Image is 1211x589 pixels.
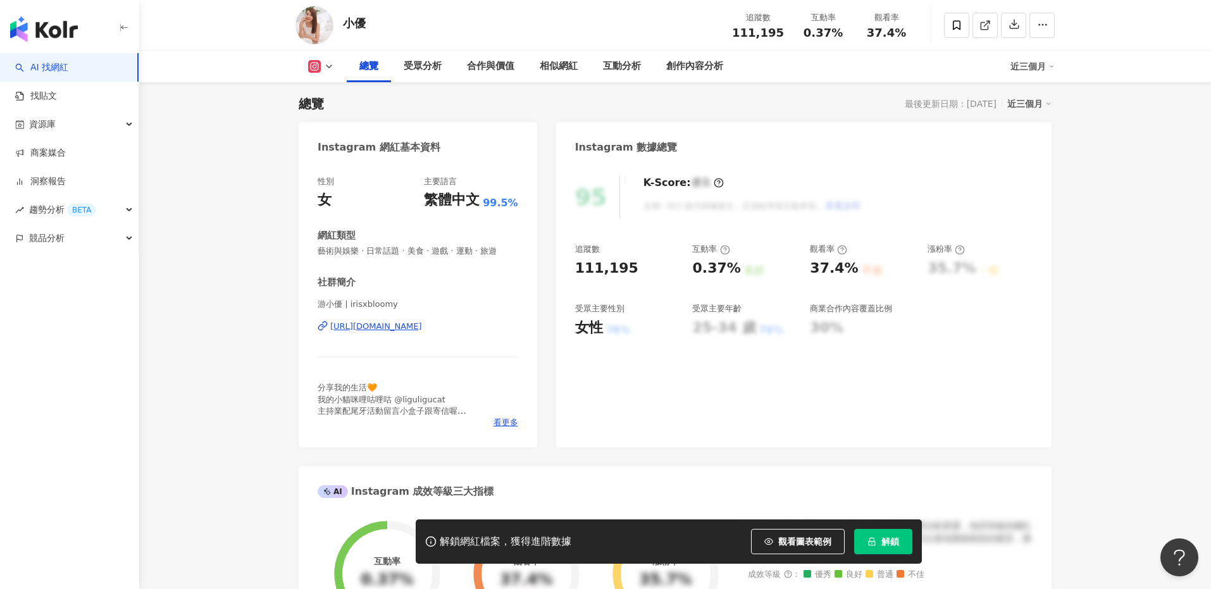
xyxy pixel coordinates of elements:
[835,570,862,580] span: 良好
[732,26,784,39] span: 111,195
[866,570,893,580] span: 普通
[318,190,332,210] div: 女
[500,571,552,589] div: 37.4%
[299,95,324,113] div: 總覽
[361,571,413,589] div: 0.37%
[1007,96,1052,112] div: 近三個月
[1010,56,1055,77] div: 近三個月
[29,195,96,224] span: 趨勢分析
[639,571,692,589] div: 35.7%
[666,59,723,74] div: 創作內容分析
[15,90,57,102] a: 找貼文
[804,27,843,39] span: 0.37%
[494,417,518,428] span: 看更多
[29,110,56,139] span: 資源庫
[575,303,624,314] div: 受眾主要性別
[404,59,442,74] div: 受眾分析
[881,536,899,547] span: 解鎖
[318,485,494,499] div: Instagram 成效等級三大指標
[928,244,965,255] div: 漲粉率
[318,276,356,289] div: 社群簡介
[318,299,518,310] span: 游小優 | irisxbloomy
[692,303,742,314] div: 受眾主要年齡
[343,15,366,31] div: 小優
[440,535,571,549] div: 解鎖網紅檔案，獲得進階數據
[810,259,858,278] div: 37.4%
[575,244,600,255] div: 追蹤數
[424,176,457,187] div: 主要語言
[15,147,66,159] a: 商案媒合
[15,206,24,214] span: rise
[804,570,831,580] span: 優秀
[905,99,997,109] div: 最後更新日期：[DATE]
[424,190,480,210] div: 繁體中文
[67,204,96,216] div: BETA
[467,59,514,74] div: 合作與價值
[854,529,912,554] button: 解鎖
[692,259,740,278] div: 0.37%
[897,570,924,580] span: 不佳
[575,318,603,338] div: 女性
[751,529,845,554] button: 觀看圖表範例
[318,245,518,257] span: 藝術與娛樂 · 日常話題 · 美食 · 遊戲 · 運動 · 旅遊
[862,11,910,24] div: 觀看率
[575,259,638,278] div: 111,195
[318,229,356,242] div: 網紅類型
[359,59,378,74] div: 總覽
[810,303,892,314] div: 商業合作內容覆蓋比例
[318,176,334,187] div: 性別
[10,16,78,42] img: logo
[15,61,68,74] a: searchAI 找網紅
[318,383,486,438] span: 分享我的生活🧡 我的小貓咪哩咕哩咕 @liguligucat 主持業配尾牙活動留言小盒子跟寄信喔 信箱：[EMAIL_ADDRESS][DOMAIN_NAME] 請大家訂閱新頻道搜尋小優Oh嗨優
[29,224,65,252] span: 競品分析
[810,244,847,255] div: 觀看率
[540,59,578,74] div: 相似網紅
[778,536,831,547] span: 觀看圖表範例
[575,140,678,154] div: Instagram 數據總覽
[295,6,333,44] img: KOL Avatar
[732,11,784,24] div: 追蹤數
[318,321,518,332] a: [URL][DOMAIN_NAME]
[483,196,518,210] span: 99.5%
[603,59,641,74] div: 互動分析
[748,570,1033,580] div: 成效等級 ：
[330,321,422,332] div: [URL][DOMAIN_NAME]
[643,176,724,190] div: K-Score :
[799,11,847,24] div: 互動率
[692,244,730,255] div: 互動率
[867,537,876,546] span: lock
[15,175,66,188] a: 洞察報告
[318,485,348,498] div: AI
[867,27,906,39] span: 37.4%
[318,140,440,154] div: Instagram 網紅基本資料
